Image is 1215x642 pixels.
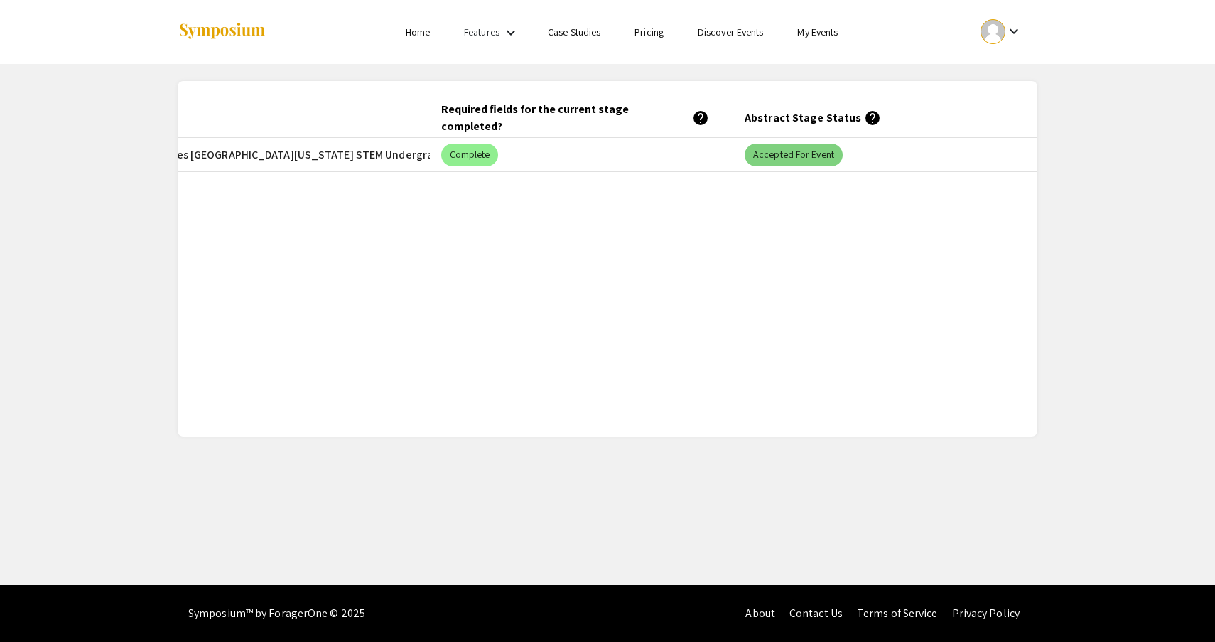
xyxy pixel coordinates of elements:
mat-icon: help [692,109,709,127]
a: Privacy Policy [952,606,1020,621]
a: Pricing [634,26,664,38]
mat-header-cell: Abstract Stage Status [733,98,1037,138]
a: Contact Us [789,606,843,621]
iframe: Chat [11,578,60,631]
div: Required fields for the current stage completed?help [441,101,723,135]
a: My Events [797,26,838,38]
mat-icon: Expand account dropdown [1005,23,1022,40]
mat-cell: 2025 Life Sciences [GEOGRAPHIC_DATA][US_STATE] STEM Undergraduate Symposium [126,138,430,172]
a: Features [464,26,499,38]
mat-icon: Expand Features list [502,24,519,41]
a: Discover Events [698,26,764,38]
mat-chip: Accepted for Event [745,144,843,166]
a: Terms of Service [857,606,938,621]
a: Case Studies [548,26,600,38]
a: Home [406,26,430,38]
mat-icon: help [864,109,881,127]
a: About [745,606,775,621]
div: Symposium™ by ForagerOne © 2025 [188,585,365,642]
mat-chip: Complete [441,144,499,166]
div: Required fields for the current stage completed? [441,101,710,135]
img: Symposium by ForagerOne [178,22,266,41]
button: Expand account dropdown [966,16,1037,48]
